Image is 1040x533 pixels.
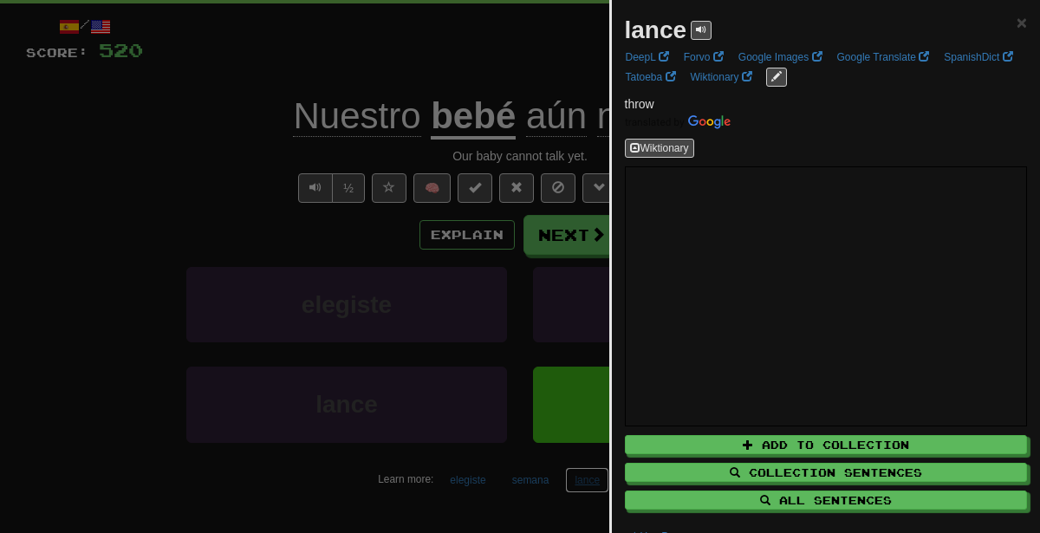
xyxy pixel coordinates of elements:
[621,48,674,67] a: DeepL
[625,435,1028,454] button: Add to Collection
[832,48,935,67] a: Google Translate
[1017,13,1027,31] button: Close
[625,139,694,158] button: Wiktionary
[625,491,1028,510] button: All Sentences
[766,68,787,87] button: edit links
[621,68,681,87] a: Tatoeba
[625,16,687,43] strong: lance
[679,48,729,67] a: Forvo
[625,115,731,129] img: Color short
[625,463,1028,482] button: Collection Sentences
[939,48,1017,67] a: SpanishDict
[686,68,757,87] a: Wiktionary
[1017,12,1027,32] span: ×
[625,97,654,111] span: throw
[733,48,828,67] a: Google Images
